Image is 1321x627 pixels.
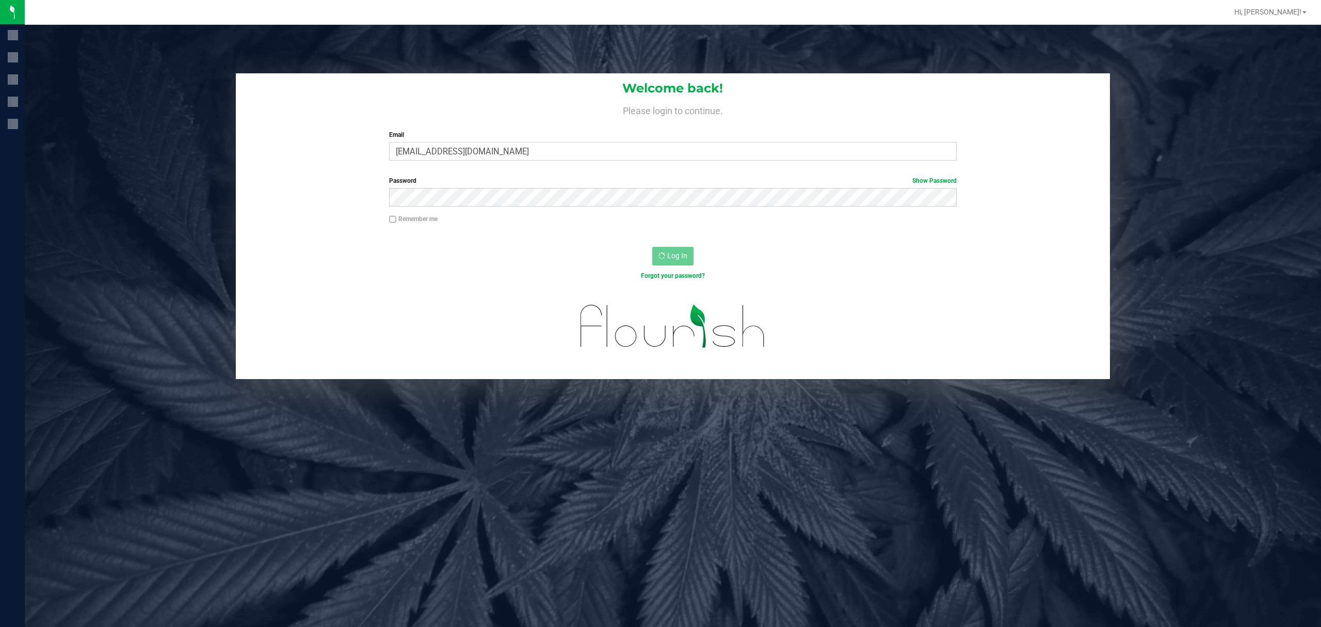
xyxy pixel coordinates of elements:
h4: Please login to continue. [236,103,1110,116]
a: Show Password [912,177,957,184]
label: Remember me [389,214,438,224]
span: Password [389,177,416,184]
a: Forgot your password? [641,272,705,279]
input: Remember me [389,216,396,223]
img: flourish_logo.svg [563,291,782,362]
span: Hi, [PERSON_NAME]! [1234,8,1301,16]
h1: Welcome back! [236,82,1110,95]
span: Log In [667,252,687,260]
label: Email [389,130,957,139]
button: Log In [652,247,694,265]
